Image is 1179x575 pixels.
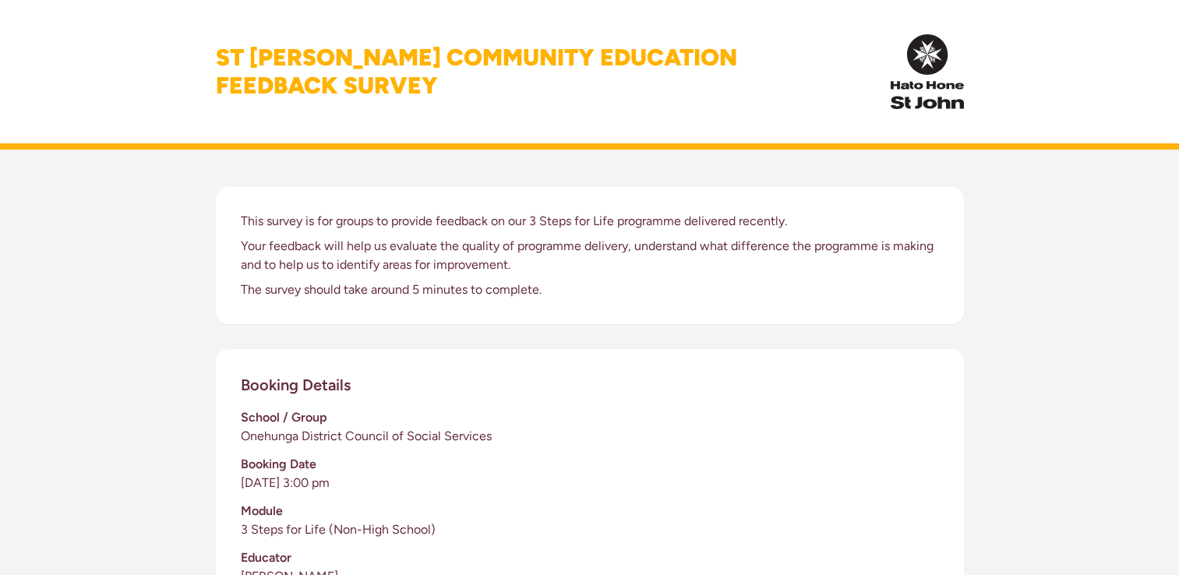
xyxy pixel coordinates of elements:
[241,474,939,492] p: [DATE] 3:00 pm
[241,455,939,474] h3: Booking Date
[241,374,351,396] h2: Booking Details
[241,212,939,231] p: This survey is for groups to provide feedback on our 3 Steps for Life programme delivered recently.
[241,237,939,274] p: Your feedback will help us evaluate the quality of programme delivery, understand what difference...
[241,280,939,299] p: The survey should take around 5 minutes to complete.
[241,549,939,567] h3: Educator
[891,34,963,109] img: InPulse
[241,520,939,539] p: 3 Steps for Life (Non-High School)
[241,427,939,446] p: Onehunga District Council of Social Services
[241,408,939,427] h3: School / Group
[216,44,737,100] h1: St [PERSON_NAME] Community Education Feedback Survey
[241,502,939,520] h3: Module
